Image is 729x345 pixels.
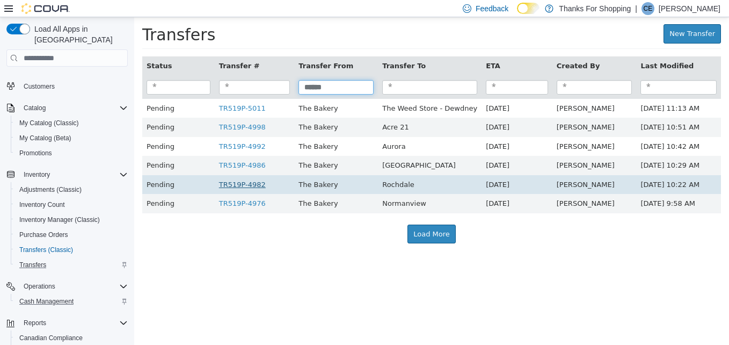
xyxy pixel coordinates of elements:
[11,294,132,309] button: Cash Management
[8,139,81,158] td: Pending
[19,334,83,342] span: Canadian Compliance
[15,228,72,241] a: Purchase Orders
[2,167,132,182] button: Inventory
[15,147,56,160] a: Promotions
[164,163,203,171] span: The Bakery
[164,182,203,190] span: The Bakery
[15,198,128,211] span: Inventory Count
[19,119,79,127] span: My Catalog (Classic)
[502,158,587,177] td: [DATE] 10:22 AM
[347,177,418,196] td: [DATE]
[15,132,76,145] a: My Catalog (Beta)
[8,82,81,101] td: Pending
[15,243,128,256] span: Transfers (Classic)
[502,82,587,101] td: [DATE] 11:13 AM
[11,242,132,257] button: Transfers (Classic)
[19,168,128,181] span: Inventory
[529,7,587,26] a: New Transfer
[19,317,128,329] span: Reports
[19,102,50,114] button: Catalog
[506,44,562,54] button: Last Modified
[641,2,654,15] div: Cliff Evans
[517,14,517,15] span: Dark Mode
[517,3,540,14] input: Dark Mode
[12,44,40,54] button: Status
[8,120,81,139] td: Pending
[248,182,292,190] span: Normanview
[8,100,81,120] td: Pending
[2,78,132,94] button: Customers
[15,117,83,130] a: My Catalog (Classic)
[352,44,368,54] button: ETA
[11,131,132,146] button: My Catalog (Beta)
[347,139,418,158] td: [DATE]
[19,79,128,92] span: Customers
[15,198,69,211] a: Inventory Count
[24,104,46,112] span: Catalog
[8,177,81,196] td: Pending
[15,243,77,256] a: Transfers (Classic)
[15,258,50,271] a: Transfers
[2,279,132,294] button: Operations
[85,163,132,171] a: TR519P-4982
[164,125,203,133] span: The Bakery
[19,231,68,239] span: Purchase Orders
[422,106,480,114] span: Taylor Fink
[15,228,128,241] span: Purchase Orders
[15,295,78,308] a: Cash Management
[15,117,128,130] span: My Catalog (Classic)
[19,246,73,254] span: Transfers (Classic)
[85,144,132,152] a: TR519P-4986
[15,332,128,344] span: Canadian Compliance
[19,185,82,194] span: Adjustments (Classic)
[2,315,132,330] button: Reports
[19,280,128,293] span: Operations
[21,3,70,14] img: Cova
[422,125,480,133] span: Taylor Fink
[19,317,50,329] button: Reports
[19,102,128,114] span: Catalog
[164,44,221,54] button: Transfer From
[635,2,637,15] p: |
[502,120,587,139] td: [DATE] 10:42 AM
[11,182,132,197] button: Adjustments (Classic)
[248,44,294,54] button: Transfer To
[85,44,128,54] button: Transfer #
[24,319,46,327] span: Reports
[19,134,71,142] span: My Catalog (Beta)
[11,257,132,272] button: Transfers
[422,144,480,152] span: Taylor Fink
[164,106,203,114] span: The Bakery
[85,106,132,114] a: TR519P-4998
[422,163,480,171] span: Taylor Fink
[15,213,128,226] span: Inventory Manager (Classic)
[85,182,132,190] a: TR519P-4976
[248,87,343,95] span: The Weed Store - Dewdney
[347,100,418,120] td: [DATE]
[15,183,128,196] span: Adjustments (Classic)
[24,282,55,291] span: Operations
[273,207,322,227] button: Load More
[19,297,74,306] span: Cash Management
[19,168,54,181] button: Inventory
[8,158,81,177] td: Pending
[476,3,508,14] span: Feedback
[659,2,720,15] p: [PERSON_NAME]
[15,132,128,145] span: My Catalog (Beta)
[347,158,418,177] td: [DATE]
[11,227,132,242] button: Purchase Orders
[19,215,100,224] span: Inventory Manager (Classic)
[24,170,50,179] span: Inventory
[347,120,418,139] td: [DATE]
[15,213,104,226] a: Inventory Manager (Classic)
[347,82,418,101] td: [DATE]
[19,261,46,269] span: Transfers
[559,2,631,15] p: Thanks For Shopping
[248,106,275,114] span: Acre 21
[24,82,55,91] span: Customers
[85,87,132,95] a: TR519P-5011
[422,44,468,54] button: Created By
[30,24,128,45] span: Load All Apps in [GEOGRAPHIC_DATA]
[11,212,132,227] button: Inventory Manager (Classic)
[2,100,132,116] button: Catalog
